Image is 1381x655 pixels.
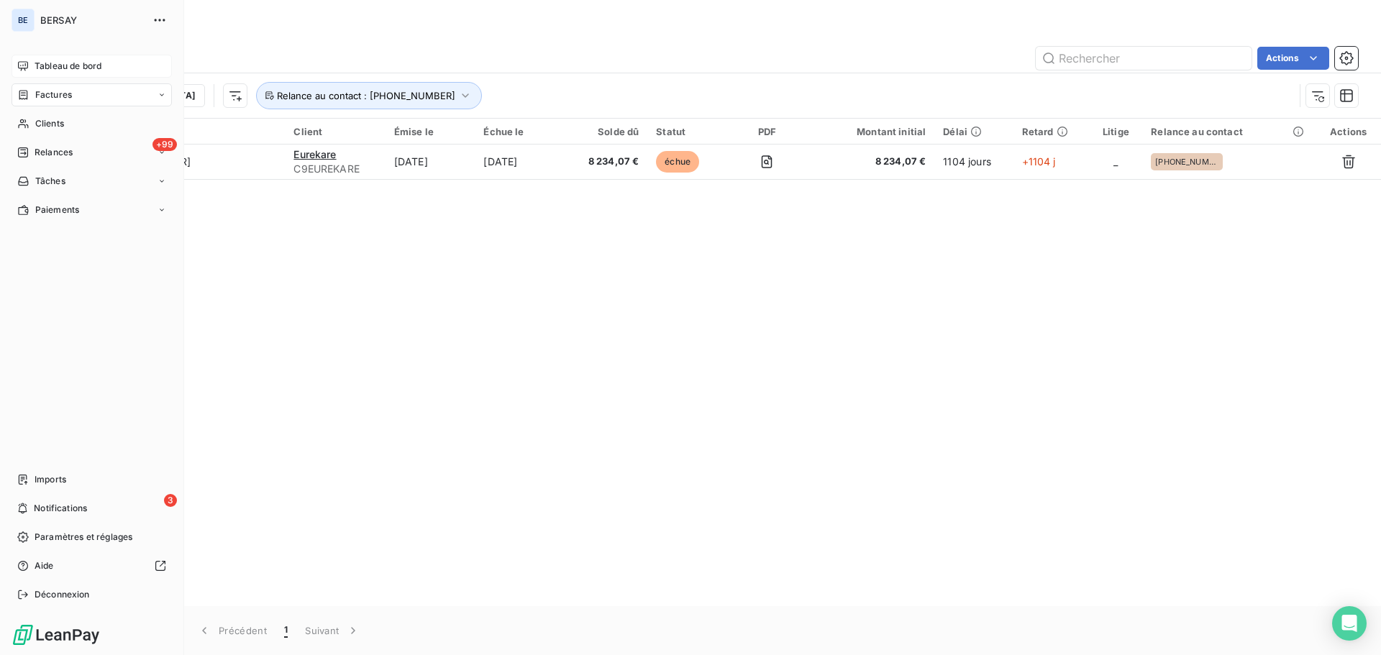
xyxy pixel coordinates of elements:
td: [DATE] [386,145,475,179]
button: Actions [1257,47,1329,70]
div: BE [12,9,35,32]
span: C9EUREKARE [293,162,376,176]
button: Suivant [296,615,369,646]
span: [PHONE_NUMBER] [1155,157,1218,166]
span: Paiements [35,203,79,216]
span: Déconnexion [35,588,90,601]
span: Clients [35,117,64,130]
td: [DATE] [475,145,565,179]
div: Solde dû [574,126,639,137]
span: +1104 j [1022,155,1056,168]
span: Tableau de bord [35,60,101,73]
span: 3 [164,494,177,507]
button: Relance au contact : [PHONE_NUMBER] [256,82,482,109]
span: _ [1113,155,1118,168]
div: Open Intercom Messenger [1332,606,1367,641]
a: Aide [12,554,172,577]
span: 1 [284,623,288,638]
input: Rechercher [1036,47,1252,70]
div: Litige [1098,126,1134,137]
span: Relances [35,146,73,159]
span: Factures [35,88,72,101]
td: 1104 jours [934,145,1013,179]
span: échue [656,151,699,173]
span: Imports [35,473,66,486]
div: Client [293,126,376,137]
span: +99 [152,138,177,151]
div: Montant initial [818,126,926,137]
span: Notifications [34,502,87,515]
div: Relance au contact [1151,126,1307,137]
div: Retard [1022,126,1081,137]
button: 1 [275,615,296,646]
span: BERSAY [40,14,144,26]
button: Précédent [188,615,275,646]
div: Statut [656,126,716,137]
span: Aide [35,559,54,572]
span: Eurekare [293,148,336,160]
img: Logo LeanPay [12,623,101,646]
div: Délai [943,126,1004,137]
span: 8 234,07 € [818,155,926,169]
div: PDF [734,126,801,137]
div: Échue le [483,126,557,137]
span: 8 234,07 € [574,155,639,169]
span: Relance au contact : [PHONE_NUMBER] [277,90,455,101]
span: Tâches [35,175,65,188]
span: Paramètres et réglages [35,531,132,544]
div: Émise le [394,126,467,137]
div: Actions [1324,126,1372,137]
